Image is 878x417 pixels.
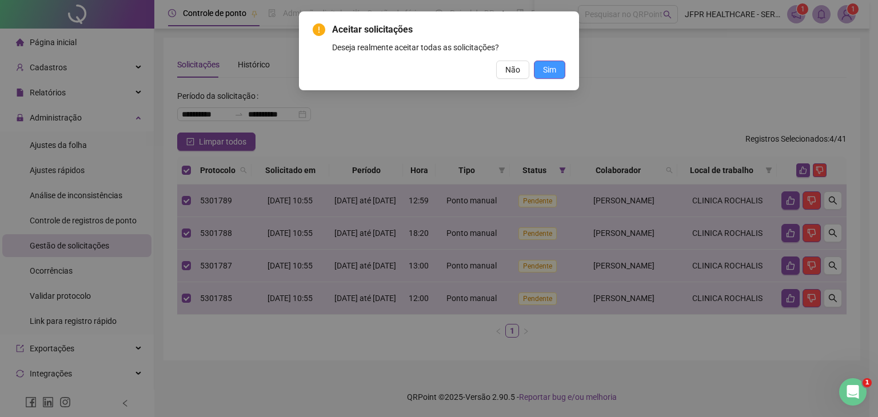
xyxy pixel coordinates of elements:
[313,23,325,36] span: exclamation-circle
[332,41,565,54] div: Deseja realmente aceitar todas as solicitações?
[505,63,520,76] span: Não
[839,378,867,406] iframe: Intercom live chat
[863,378,872,387] span: 1
[534,61,565,79] button: Sim
[496,61,529,79] button: Não
[332,23,565,37] span: Aceitar solicitações
[543,63,556,76] span: Sim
